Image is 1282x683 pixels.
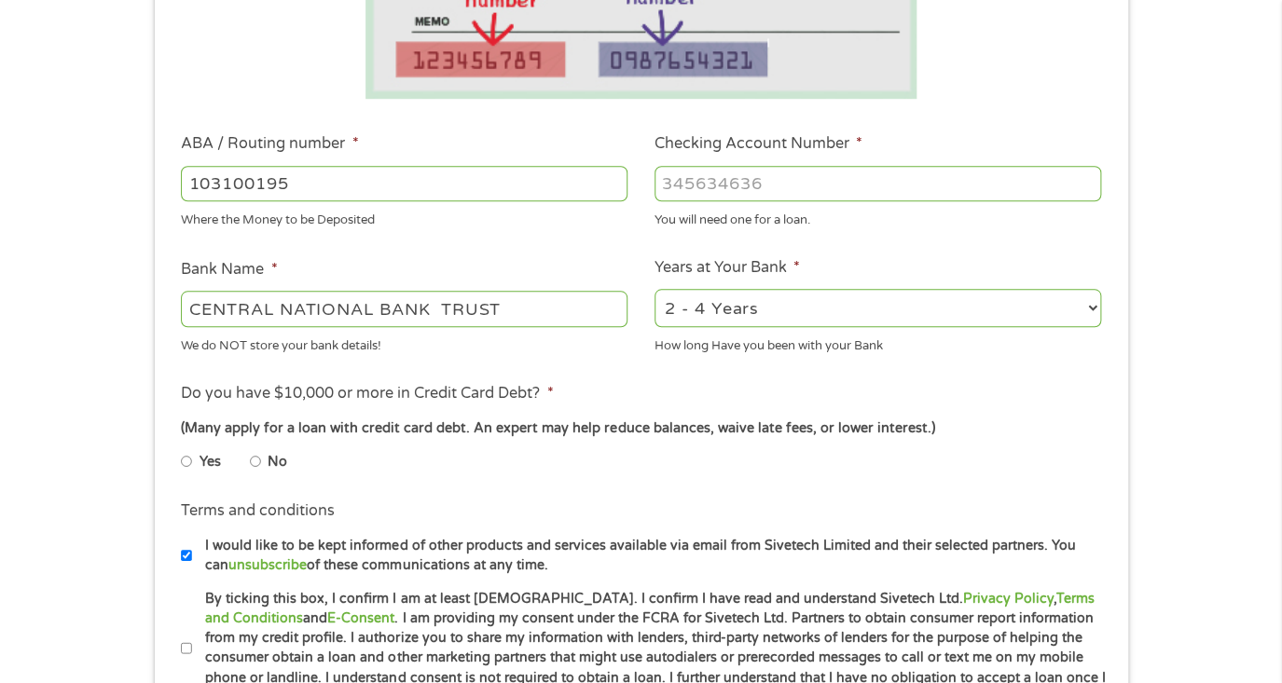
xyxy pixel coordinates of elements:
[181,384,553,403] label: Do you have $10,000 or more in Credit Card Debt?
[205,591,1094,626] a: Terms and Conditions
[962,591,1053,607] a: Privacy Policy
[268,452,287,472] label: No
[200,452,221,472] label: Yes
[181,166,627,201] input: 263177916
[181,501,335,521] label: Terms and conditions
[181,205,627,230] div: Where the Money to be Deposited
[655,205,1101,230] div: You will need one for a loan.
[228,557,307,573] a: unsubscribe
[181,134,358,154] label: ABA / Routing number
[655,330,1101,355] div: How long Have you been with your Bank
[181,260,277,280] label: Bank Name
[192,536,1107,576] label: I would like to be kept informed of other products and services available via email from Sivetech...
[655,134,862,154] label: Checking Account Number
[655,166,1101,201] input: 345634636
[181,418,1100,439] div: (Many apply for a loan with credit card debt. An expert may help reduce balances, waive late fees...
[655,258,800,278] label: Years at Your Bank
[327,610,394,626] a: E-Consent
[181,330,627,355] div: We do NOT store your bank details!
